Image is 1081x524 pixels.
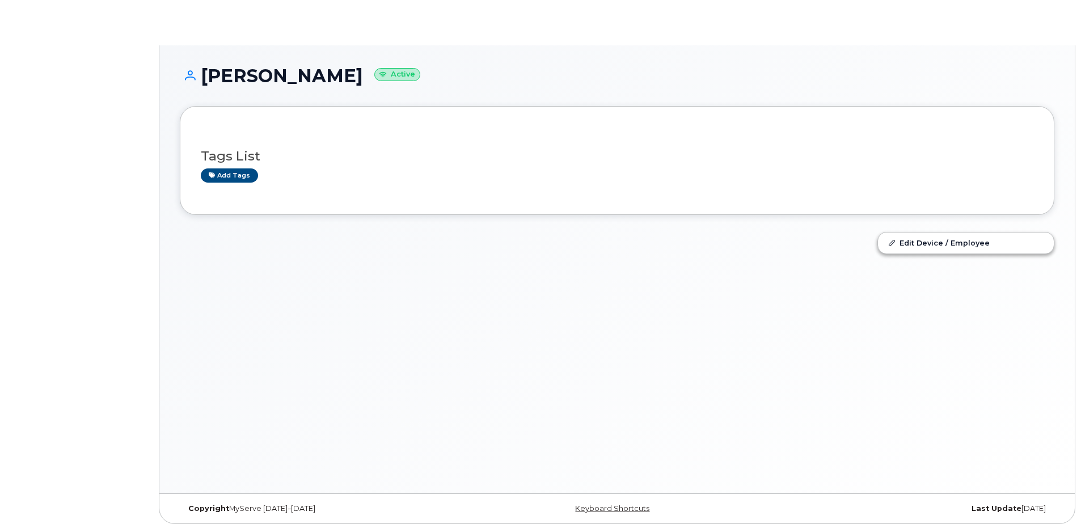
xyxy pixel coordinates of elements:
a: Keyboard Shortcuts [575,504,649,513]
strong: Copyright [188,504,229,513]
small: Active [374,68,420,81]
h3: Tags List [201,149,1033,163]
div: MyServe [DATE]–[DATE] [180,504,471,513]
a: Edit Device / Employee [878,233,1054,253]
a: Add tags [201,168,258,183]
strong: Last Update [972,504,1021,513]
div: [DATE] [763,504,1054,513]
h1: [PERSON_NAME] [180,66,1054,86]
